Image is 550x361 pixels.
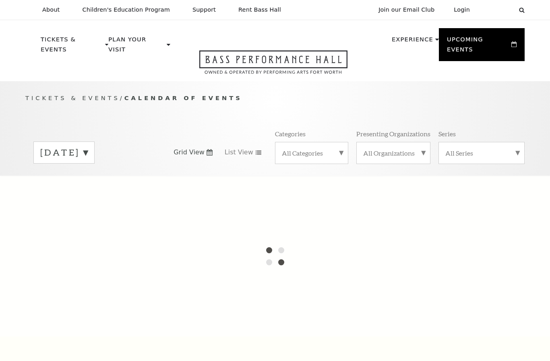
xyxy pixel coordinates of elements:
p: Rent Bass Hall [238,6,281,13]
label: All Organizations [363,149,424,157]
p: Support [192,6,216,13]
p: / [25,93,525,103]
p: Children's Education Program [82,6,170,13]
label: All Series [445,149,518,157]
p: Upcoming Events [447,35,509,59]
span: Calendar of Events [124,94,242,101]
p: About [42,6,60,13]
span: Tickets & Events [25,94,120,101]
p: Series [438,129,456,138]
label: [DATE] [40,146,88,159]
p: Presenting Organizations [356,129,430,138]
label: All Categories [282,149,341,157]
span: List View [225,148,253,157]
span: Grid View [174,148,205,157]
p: Tickets & Events [41,35,103,59]
p: Experience [392,35,433,49]
p: Plan Your Visit [108,35,165,59]
p: Categories [275,129,306,138]
select: Select: [483,6,511,14]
